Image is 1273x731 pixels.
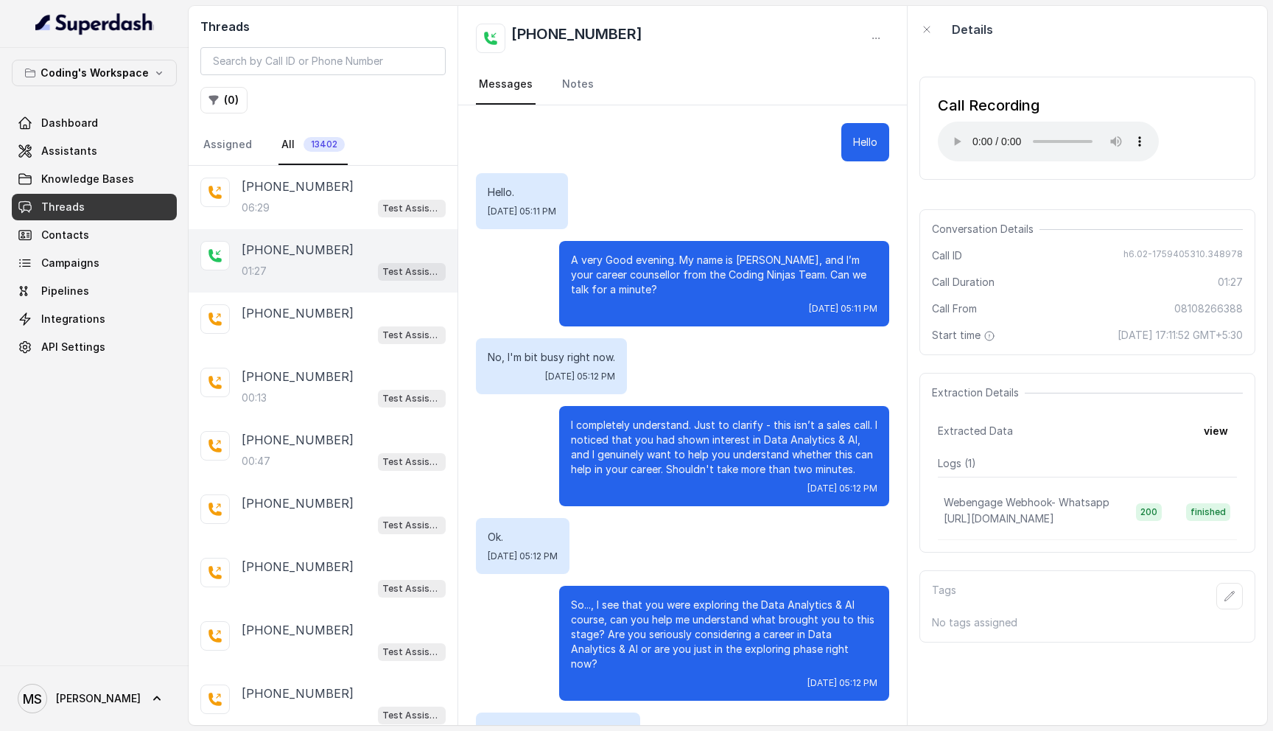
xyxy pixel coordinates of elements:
[242,685,354,702] p: [PHONE_NUMBER]
[278,125,348,165] a: All13402
[559,65,597,105] a: Notes
[382,708,441,723] p: Test Assistant-3
[1174,301,1243,316] span: 08108266388
[200,47,446,75] input: Search by Call ID or Phone Number
[242,178,354,195] p: [PHONE_NUMBER]
[242,368,354,385] p: [PHONE_NUMBER]
[41,340,105,354] span: API Settings
[809,303,877,315] span: [DATE] 05:11 PM
[382,328,441,343] p: Test Assistant-3
[944,495,1109,510] p: Webengage Webhook- Whatsapp
[242,264,267,279] p: 01:27
[382,645,441,660] p: Test Assistant-3
[35,12,154,35] img: light.svg
[12,60,177,86] button: Coding's Workspace
[382,455,441,469] p: Test Assistant-3
[545,371,615,382] span: [DATE] 05:12 PM
[932,222,1039,237] span: Conversation Details
[41,144,97,158] span: Assistants
[41,64,149,82] p: Coding's Workspace
[488,185,556,200] p: Hello.
[1195,418,1237,444] button: view
[12,138,177,164] a: Assistants
[242,431,354,449] p: [PHONE_NUMBER]
[382,581,441,596] p: Test Assistant-3
[1186,503,1230,521] span: finished
[932,615,1243,630] p: No tags assigned
[382,201,441,216] p: Test Assistant- 2
[200,18,446,35] h2: Threads
[488,206,556,217] span: [DATE] 05:11 PM
[932,248,962,263] span: Call ID
[12,306,177,332] a: Integrations
[932,385,1025,400] span: Extraction Details
[488,350,615,365] p: No, I'm bit busy right now.
[571,418,877,477] p: I completely understand. Just to clarify - this isn’t a sales call. I noticed that you had shown ...
[944,512,1054,525] span: [URL][DOMAIN_NAME]
[807,677,877,689] span: [DATE] 05:12 PM
[242,558,354,576] p: [PHONE_NUMBER]
[571,253,877,297] p: A very Good evening. My name is [PERSON_NAME], and I’m your career counsellor from the Coding Nin...
[932,583,956,609] p: Tags
[12,222,177,248] a: Contacts
[41,284,89,298] span: Pipelines
[1136,503,1162,521] span: 200
[12,110,177,136] a: Dashboard
[1118,328,1243,343] span: [DATE] 17:11:52 GMT+5:30
[304,137,345,152] span: 13402
[12,194,177,220] a: Threads
[932,275,995,290] span: Call Duration
[242,494,354,512] p: [PHONE_NUMBER]
[200,125,255,165] a: Assigned
[382,391,441,406] p: Test Assistant- 2
[1218,275,1243,290] span: 01:27
[571,598,877,671] p: So..., I see that you were exploring the Data Analytics & AI course, can you help me understand w...
[41,312,105,326] span: Integrations
[41,228,89,242] span: Contacts
[242,304,354,322] p: [PHONE_NUMBER]
[853,135,877,150] p: Hello
[200,87,248,113] button: (0)
[12,250,177,276] a: Campaigns
[242,454,270,469] p: 00:47
[12,278,177,304] a: Pipelines
[476,65,536,105] a: Messages
[242,621,354,639] p: [PHONE_NUMBER]
[938,95,1159,116] div: Call Recording
[1123,248,1243,263] span: h6.02-1759405310.348978
[200,125,446,165] nav: Tabs
[807,483,877,494] span: [DATE] 05:12 PM
[56,691,141,706] span: [PERSON_NAME]
[242,391,267,405] p: 00:13
[41,256,99,270] span: Campaigns
[242,241,354,259] p: [PHONE_NUMBER]
[41,116,98,130] span: Dashboard
[488,550,558,562] span: [DATE] 05:12 PM
[938,424,1013,438] span: Extracted Data
[23,691,42,707] text: MS
[12,166,177,192] a: Knowledge Bases
[12,678,177,719] a: [PERSON_NAME]
[41,200,85,214] span: Threads
[488,530,558,545] p: Ok.
[938,456,1237,471] p: Logs ( 1 )
[382,518,441,533] p: Test Assistant-3
[932,328,998,343] span: Start time
[952,21,993,38] p: Details
[511,24,642,53] h2: [PHONE_NUMBER]
[41,172,134,186] span: Knowledge Bases
[12,334,177,360] a: API Settings
[242,200,270,215] p: 06:29
[476,65,889,105] nav: Tabs
[932,301,977,316] span: Call From
[382,265,441,279] p: Test Assistant- 2
[938,122,1159,161] audio: Your browser does not support the audio element.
